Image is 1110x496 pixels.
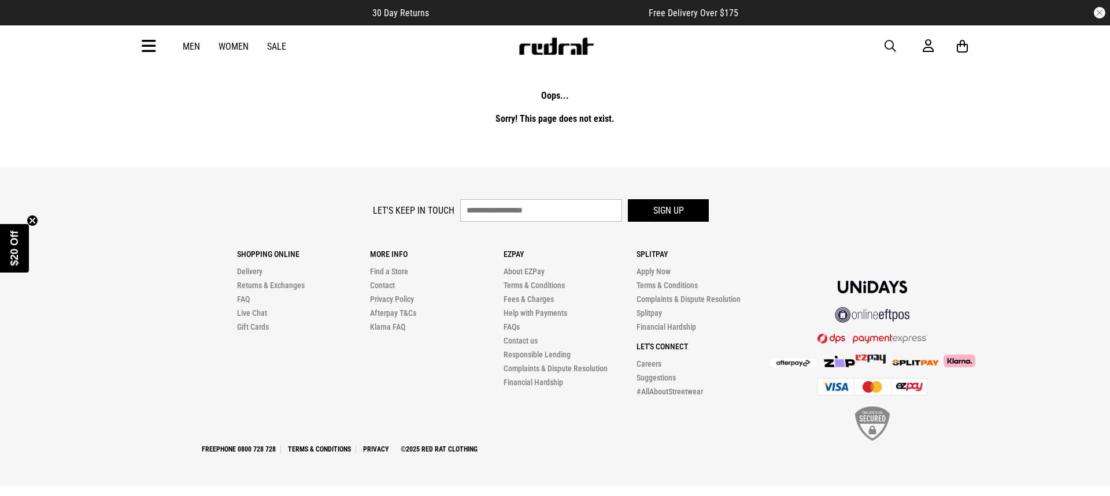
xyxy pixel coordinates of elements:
[823,356,856,367] img: Zip
[197,445,281,453] a: Freephone 0800 728 728
[237,294,250,304] a: FAQ
[637,373,676,382] a: Suggestions
[370,249,503,259] p: More Info
[370,308,416,318] a: Afterpay T&Cs
[504,281,565,290] a: Terms & Conditions
[855,407,890,441] img: SSL
[370,294,414,304] a: Privacy Policy
[637,267,671,276] a: Apply Now
[637,294,741,304] a: Complaints & Dispute Resolution
[817,333,927,344] img: DPS
[237,281,305,290] a: Returns & Exchanges
[637,359,661,368] a: Careers
[649,8,738,18] span: Free Delivery Over $175
[518,38,594,55] img: Redrat logo
[396,445,482,453] a: ©2025 Red Rat Clothing
[835,307,910,323] img: online eftpos
[504,322,520,331] a: FAQs
[817,378,927,396] img: Cards
[939,355,975,367] img: Klarna
[637,249,769,259] p: Splitpay
[27,215,38,226] button: Close teaser
[237,308,267,318] a: Live Chat
[628,199,709,222] button: Sign up
[283,445,356,453] a: Terms & Conditions
[219,41,249,52] a: Women
[237,322,269,331] a: Gift Cards
[856,355,886,364] img: Splitpay
[838,281,907,293] img: Unidays
[637,387,703,396] a: #AllAboutStreetwear
[370,322,405,331] a: Klarna FAQ
[495,113,615,124] strong: Sorry! This page does not exist.
[637,322,696,331] a: Financial Hardship
[504,249,637,259] p: Ezpay
[237,249,370,259] p: Shopping Online
[504,336,538,345] a: Contact us
[452,7,626,18] iframe: Customer reviews powered by Trustpilot
[267,41,286,52] a: Sale
[770,359,816,368] img: Afterpay
[541,90,569,101] strong: Oops...
[504,267,545,276] a: About EZPay
[504,378,563,387] a: Financial Hardship
[183,41,200,52] a: Men
[9,230,20,266] span: $20 Off
[358,445,394,453] a: Privacy
[504,294,554,304] a: Fees & Charges
[504,308,567,318] a: Help with Payments
[504,364,608,373] a: Complaints & Dispute Resolution
[237,267,262,276] a: Delivery
[504,350,571,359] a: Responsible Lending
[637,281,698,290] a: Terms & Conditions
[637,342,769,351] p: Let's Connect
[370,281,395,290] a: Contact
[893,360,939,366] img: Splitpay
[370,267,408,276] a: Find a Store
[372,8,429,18] span: 30 Day Returns
[373,205,454,216] label: Let's keep in touch
[637,308,662,318] a: Splitpay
